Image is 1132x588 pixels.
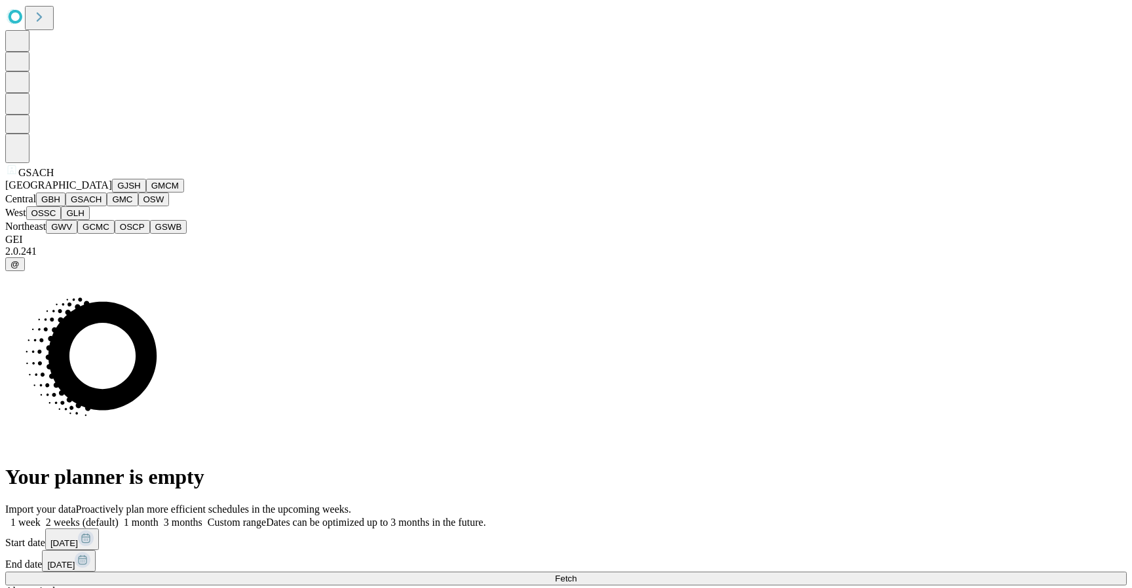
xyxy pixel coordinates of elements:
[47,560,75,570] span: [DATE]
[115,220,150,234] button: OSCP
[5,528,1127,550] div: Start date
[112,179,146,193] button: GJSH
[5,221,46,232] span: Northeast
[10,259,20,269] span: @
[5,504,76,515] span: Import your data
[164,517,202,528] span: 3 months
[10,517,41,528] span: 1 week
[5,550,1127,572] div: End date
[146,179,184,193] button: GMCM
[5,465,1127,489] h1: Your planner is empty
[77,220,115,234] button: GCMC
[46,220,77,234] button: GWV
[66,193,107,206] button: GSACH
[266,517,485,528] span: Dates can be optimized up to 3 months in the future.
[5,179,112,191] span: [GEOGRAPHIC_DATA]
[107,193,138,206] button: GMC
[46,517,119,528] span: 2 weeks (default)
[5,234,1127,246] div: GEI
[5,193,36,204] span: Central
[26,206,62,220] button: OSSC
[42,550,96,572] button: [DATE]
[5,572,1127,585] button: Fetch
[45,528,99,550] button: [DATE]
[124,517,159,528] span: 1 month
[555,574,576,583] span: Fetch
[5,207,26,218] span: West
[138,193,170,206] button: OSW
[76,504,351,515] span: Proactively plan more efficient schedules in the upcoming weeks.
[208,517,266,528] span: Custom range
[36,193,66,206] button: GBH
[150,220,187,234] button: GSWB
[5,257,25,271] button: @
[50,538,78,548] span: [DATE]
[18,167,54,178] span: GSACH
[5,246,1127,257] div: 2.0.241
[61,206,89,220] button: GLH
